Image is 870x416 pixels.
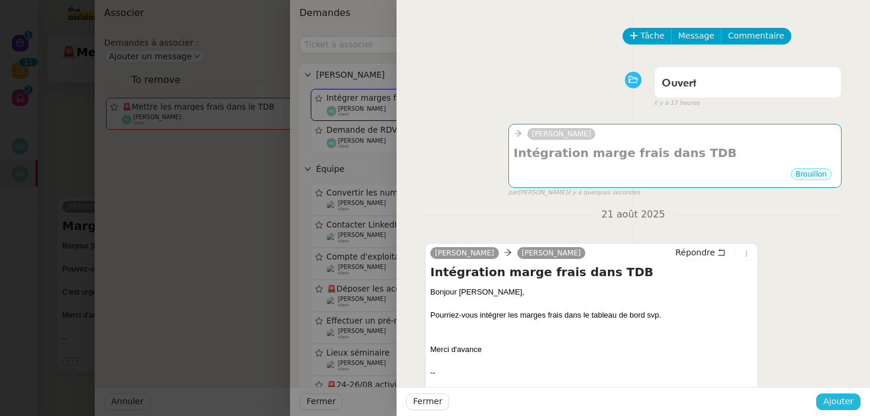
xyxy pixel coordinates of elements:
[662,78,697,89] span: Ouvert
[671,28,721,44] button: Message
[623,28,672,44] button: Tâche
[795,170,827,178] span: Brouillon
[517,248,586,258] a: [PERSON_NAME]
[508,188,640,198] small: [PERSON_NAME]
[430,286,753,298] div: Bonjour [PERSON_NAME],
[823,395,853,408] span: Ajouter
[406,393,449,410] button: Fermer
[816,393,861,410] button: Ajouter
[430,309,753,321] div: Pourriez-vous intégrer les marges frais dans le tableau de bord svp.
[675,247,715,258] span: Répondre
[592,207,674,223] span: 21 août 2025
[430,248,499,258] a: [PERSON_NAME]
[430,344,753,356] div: Merci d'avance
[413,395,442,408] span: Fermer
[671,246,730,259] button: Répondre
[678,29,714,43] span: Message
[640,29,665,43] span: Tâche
[721,28,791,44] button: Commentaire
[430,264,753,280] h4: Intégration marge frais dans TDB
[654,98,700,108] span: il y a 17 heures
[514,145,836,161] h4: Intégration marge frais dans TDB
[527,129,596,139] a: [PERSON_NAME]
[508,188,518,198] span: par
[567,188,640,198] span: il y a quelques secondes
[430,368,436,377] span: --
[728,29,784,43] span: Commentaire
